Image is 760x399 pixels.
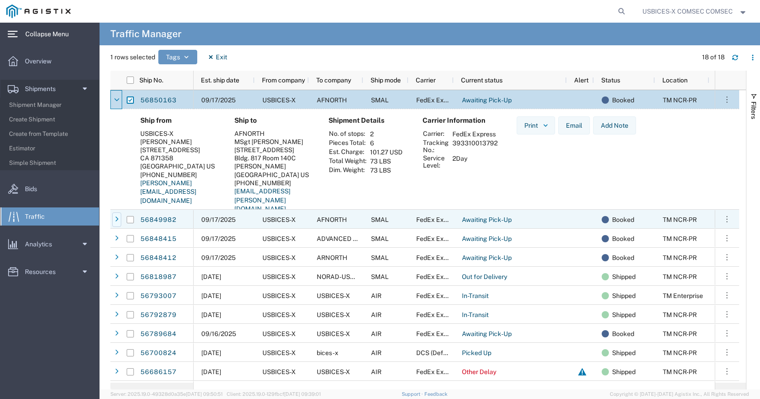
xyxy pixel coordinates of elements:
span: USBICES-X [262,254,296,261]
span: AIR [371,349,381,356]
span: SMAL [371,273,389,280]
span: Simple Shipment [9,154,93,172]
span: USBICES-X [262,349,296,356]
span: TM NCR-PR [663,330,697,337]
a: [EMAIL_ADDRESS][PERSON_NAME][DOMAIN_NAME] [234,187,290,212]
span: Shipment Manager [9,96,93,114]
span: USBICES-X [317,330,350,337]
a: 56792879 [140,308,177,322]
span: USBICES-X [262,216,296,223]
a: Picked Up [461,346,492,361]
span: 09/17/2025 [201,96,236,104]
span: FedEx Express [416,254,460,261]
div: MSgt [PERSON_NAME] [234,138,314,146]
a: 56700824 [140,346,177,361]
a: Awaiting Pick-Up [461,213,512,227]
span: ADVANCED PROGRAMS, INC. [317,235,404,242]
a: 56686157 [140,365,177,380]
div: [PHONE_NUMBER] [234,179,314,187]
span: Booked [612,248,634,267]
span: FedEx Express [416,96,460,104]
div: USBICES-X [140,130,220,138]
a: Analytics [0,235,99,253]
span: USBICES-X [262,273,296,280]
span: Est. ship date [201,77,239,84]
td: 2 [367,130,406,139]
span: Create from Template [9,125,93,143]
a: 56850163 [140,93,177,108]
td: 73 LBS [367,166,406,175]
button: USBICES-X COMSEC COMSEC [642,6,748,17]
button: Exit [200,50,234,64]
span: Traffic [25,207,51,226]
span: Estimator [9,139,93,158]
th: Pieces Total: [328,139,367,148]
a: Feedback [424,391,447,397]
span: AIR [371,368,381,375]
a: Awaiting Pick-Up [461,327,512,341]
span: FedEx Express [416,273,460,280]
h4: Carrier Information [423,116,495,125]
a: 56848412 [140,251,177,265]
div: Bldg. 817 Room 140C [234,154,314,162]
span: Shipped [612,362,636,381]
span: To company [316,77,351,84]
span: 09/17/2025 [201,216,236,223]
span: Booked [612,229,634,248]
span: Shipped [612,267,636,286]
span: 09/17/2025 [201,235,236,242]
th: No. of stops: [328,130,367,139]
span: Status [601,77,620,84]
span: Server: 2025.19.0-49328d0a35e [110,391,223,397]
a: In-Transit [461,289,489,303]
img: dropdown [541,121,550,130]
span: ARNORTH [317,254,347,261]
span: Alert [574,77,589,84]
td: 101.27 USD [367,148,406,157]
span: AIR [371,311,381,318]
span: TM NCR-PR [663,96,697,104]
span: Booked [612,324,634,343]
span: Location [662,77,688,84]
span: USBICES-X [262,96,296,104]
td: 73 LBS [367,157,406,166]
h4: Shipment Details [328,116,408,125]
h4: Traffic Manager [110,23,181,45]
span: Current status [461,77,503,84]
a: 56848415 [140,232,177,246]
span: 09/17/2025 [201,254,236,261]
button: Add Note [593,116,636,135]
div: [STREET_ADDRESS] [140,146,220,154]
span: FedEx Express [416,216,460,223]
div: CA 871358 [140,154,220,162]
span: Create Shipment [9,111,93,129]
span: Client: 2025.19.0-129fbcf [227,391,321,397]
td: 6 [367,139,406,148]
td: FedEx Express [449,130,501,139]
div: [GEOGRAPHIC_DATA] US [140,162,220,170]
span: TM NCR-PR [663,368,697,375]
span: 09/05/2025 [201,349,221,356]
h4: Ship to [234,116,314,125]
span: AFNORTH [317,96,347,104]
span: 09/12/2025 [201,292,221,299]
span: USBICES-X [262,330,296,337]
a: Overview [0,52,99,70]
th: Total Weight: [328,157,367,166]
span: FedEx Express [416,330,460,337]
span: Shipments [25,80,62,98]
span: Booked [612,210,634,229]
a: Shipments [0,80,99,98]
a: Bids [0,180,99,198]
span: [DATE] 09:39:01 [284,391,321,397]
th: Est. Charge: [328,148,367,157]
th: Service Level: [423,154,449,169]
a: Out for Delivery [461,270,508,284]
span: Copyright © [DATE]-[DATE] Agistix Inc., All Rights Reserved [610,390,749,398]
button: Email [558,116,590,135]
span: DCS (Defense Courier Service) [416,349,505,356]
img: logo [6,5,71,18]
span: USBICES-X [262,368,296,375]
span: Collapse Menu [25,25,75,43]
th: Dim. Weight: [328,166,367,175]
